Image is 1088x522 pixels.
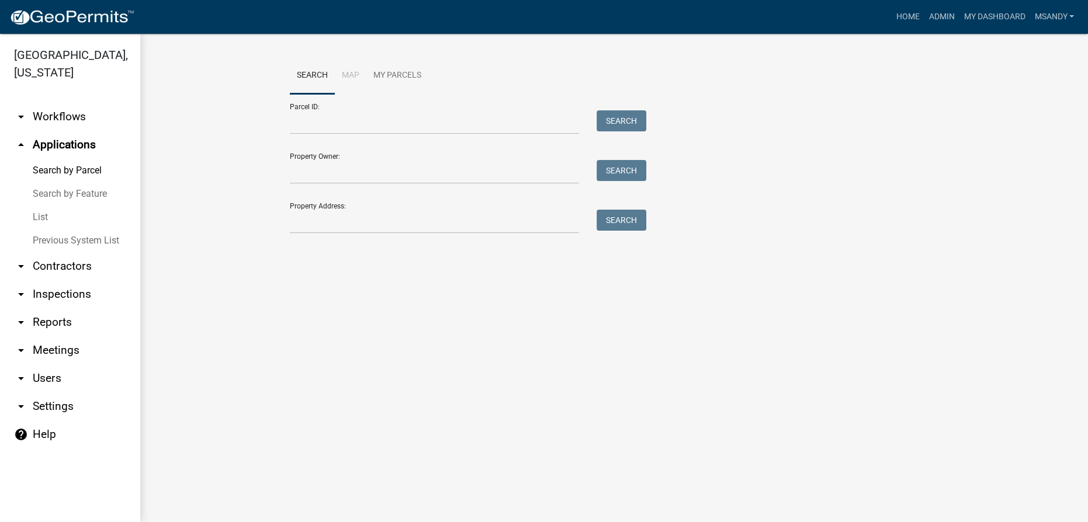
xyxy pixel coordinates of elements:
[597,110,646,131] button: Search
[959,6,1030,28] a: My Dashboard
[14,371,28,385] i: arrow_drop_down
[14,315,28,329] i: arrow_drop_down
[14,427,28,441] i: help
[924,6,959,28] a: Admin
[1030,6,1079,28] a: msandy
[597,160,646,181] button: Search
[366,57,428,95] a: My Parcels
[14,259,28,273] i: arrow_drop_down
[14,399,28,413] i: arrow_drop_down
[14,138,28,152] i: arrow_drop_up
[14,287,28,301] i: arrow_drop_down
[597,210,646,231] button: Search
[891,6,924,28] a: Home
[14,343,28,357] i: arrow_drop_down
[290,57,335,95] a: Search
[14,110,28,124] i: arrow_drop_down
